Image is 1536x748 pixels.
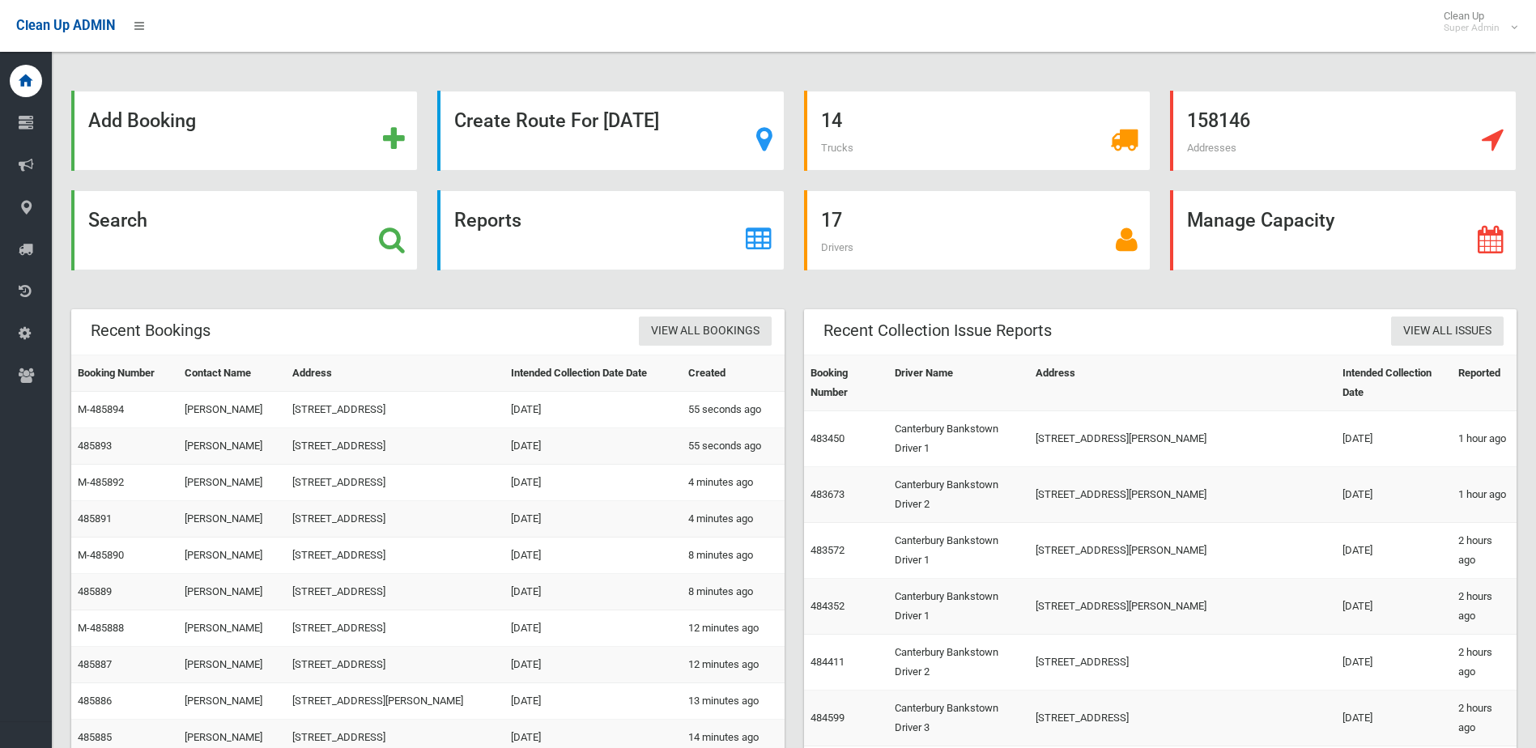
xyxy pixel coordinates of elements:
a: 483673 [811,488,845,500]
header: Recent Collection Issue Reports [804,315,1071,346]
td: 2 hours ago [1452,579,1517,635]
td: Canterbury Bankstown Driver 1 [888,411,1030,467]
span: Clean Up ADMIN [16,18,115,33]
a: M-485892 [78,476,124,488]
td: [PERSON_NAME] [178,610,286,647]
th: Booking Number [804,355,888,411]
th: Intended Collection Date Date [504,355,682,392]
td: [STREET_ADDRESS][PERSON_NAME] [1029,411,1335,467]
small: Super Admin [1444,22,1500,34]
span: Trucks [821,142,853,154]
a: Create Route For [DATE] [437,91,784,171]
td: [DATE] [1336,691,1452,746]
td: [STREET_ADDRESS] [286,465,504,501]
header: Recent Bookings [71,315,230,346]
td: [PERSON_NAME] [178,501,286,538]
td: 12 minutes ago [682,647,784,683]
td: 12 minutes ago [682,610,784,647]
a: M-485888 [78,622,124,634]
a: 484599 [811,712,845,724]
strong: 17 [821,209,842,232]
a: View All Issues [1391,317,1504,346]
td: [STREET_ADDRESS] [286,610,504,647]
td: Canterbury Bankstown Driver 1 [888,523,1030,579]
td: 2 hours ago [1452,635,1517,691]
a: 158146 Addresses [1170,91,1517,171]
td: 4 minutes ago [682,501,784,538]
span: Addresses [1187,142,1236,154]
td: [DATE] [504,428,682,465]
td: [PERSON_NAME] [178,647,286,683]
th: Driver Name [888,355,1030,411]
a: 485886 [78,695,112,707]
th: Created [682,355,784,392]
td: [PERSON_NAME] [178,538,286,574]
th: Intended Collection Date [1336,355,1452,411]
td: 1 hour ago [1452,467,1517,523]
a: Reports [437,190,784,270]
td: Canterbury Bankstown Driver 2 [888,467,1030,523]
a: 485887 [78,658,112,670]
td: 4 minutes ago [682,465,784,501]
a: 484352 [811,600,845,612]
a: Add Booking [71,91,418,171]
td: [DATE] [504,392,682,428]
strong: 14 [821,109,842,132]
td: [DATE] [1336,411,1452,467]
td: [PERSON_NAME] [178,574,286,610]
td: 2 hours ago [1452,523,1517,579]
a: Search [71,190,418,270]
td: Canterbury Bankstown Driver 3 [888,691,1030,746]
td: [STREET_ADDRESS] [286,501,504,538]
strong: Add Booking [88,109,196,132]
td: [DATE] [504,538,682,574]
td: [DATE] [504,683,682,720]
a: 485893 [78,440,112,452]
a: M-485894 [78,403,124,415]
td: 2 hours ago [1452,691,1517,746]
span: Drivers [821,241,853,253]
span: Clean Up [1436,10,1516,34]
strong: 158146 [1187,109,1250,132]
td: Canterbury Bankstown Driver 2 [888,635,1030,691]
td: [DATE] [504,647,682,683]
td: [PERSON_NAME] [178,465,286,501]
td: 1 hour ago [1452,411,1517,467]
th: Reported [1452,355,1517,411]
a: 485889 [78,585,112,597]
td: [STREET_ADDRESS] [1029,691,1335,746]
td: [PERSON_NAME] [178,683,286,720]
td: [DATE] [504,501,682,538]
td: 55 seconds ago [682,428,784,465]
td: 8 minutes ago [682,538,784,574]
td: [DATE] [1336,523,1452,579]
a: M-485890 [78,549,124,561]
td: [DATE] [1336,467,1452,523]
a: 485885 [78,731,112,743]
td: [PERSON_NAME] [178,428,286,465]
td: [STREET_ADDRESS][PERSON_NAME] [1029,467,1335,523]
strong: Reports [454,209,521,232]
td: [DATE] [1336,579,1452,635]
td: 55 seconds ago [682,392,784,428]
th: Contact Name [178,355,286,392]
td: [DATE] [504,610,682,647]
td: Canterbury Bankstown Driver 1 [888,579,1030,635]
th: Address [286,355,504,392]
td: [STREET_ADDRESS] [286,647,504,683]
td: [DATE] [504,574,682,610]
td: 8 minutes ago [682,574,784,610]
td: [STREET_ADDRESS] [286,574,504,610]
th: Address [1029,355,1335,411]
strong: Manage Capacity [1187,209,1334,232]
td: [STREET_ADDRESS][PERSON_NAME] [1029,579,1335,635]
strong: Search [88,209,147,232]
strong: Create Route For [DATE] [454,109,659,132]
a: 483450 [811,432,845,444]
td: [STREET_ADDRESS] [286,538,504,574]
td: [STREET_ADDRESS] [1029,635,1335,691]
a: 485891 [78,512,112,525]
td: 13 minutes ago [682,683,784,720]
td: [STREET_ADDRESS][PERSON_NAME] [286,683,504,720]
td: [STREET_ADDRESS] [286,392,504,428]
